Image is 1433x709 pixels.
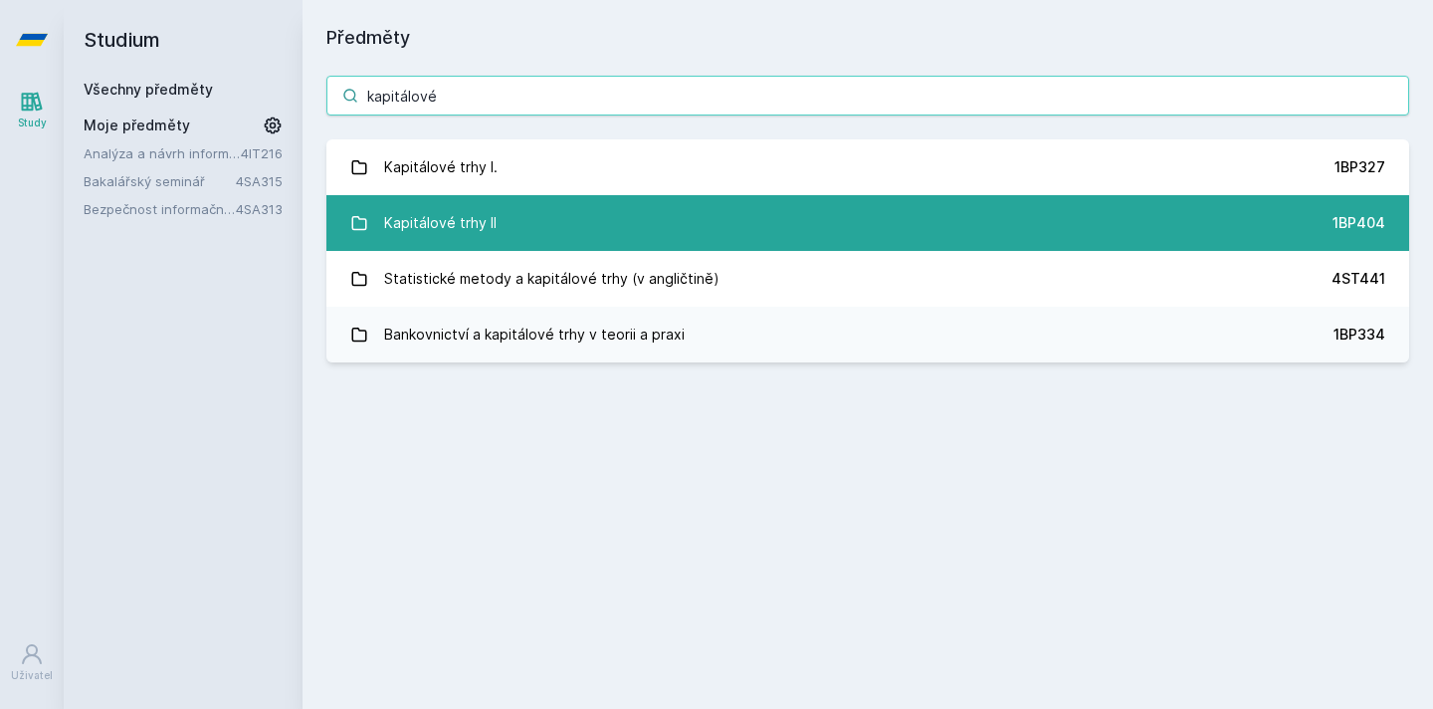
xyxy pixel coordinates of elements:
input: Název nebo ident předmětu… [326,76,1409,116]
div: Kapitálové trhy II [384,203,497,243]
a: Analýza a návrh informačních systémů [84,143,241,163]
a: Bakalářský seminář [84,171,236,191]
a: Všechny předměty [84,81,213,98]
a: Kapitálové trhy II 1BP404 [326,195,1409,251]
h1: Předměty [326,24,1409,52]
a: Bankovnictví a kapitálové trhy v teorii a praxi 1BP334 [326,307,1409,362]
a: Study [4,80,60,140]
a: 4SA313 [236,201,283,217]
div: Study [18,116,47,130]
div: 1BP404 [1332,213,1385,233]
div: Uživatel [11,668,53,683]
div: 4ST441 [1331,269,1385,289]
span: Moje předměty [84,116,190,135]
a: Uživatel [4,632,60,693]
a: Bezpečnost informačních systémů [84,199,236,219]
div: 1BP327 [1334,157,1385,177]
div: Bankovnictví a kapitálové trhy v teorii a praxi [384,315,685,354]
a: Kapitálové trhy I. 1BP327 [326,139,1409,195]
div: Statistické metody a kapitálové trhy (v angličtině) [384,259,719,299]
div: 1BP334 [1333,325,1385,345]
div: Kapitálové trhy I. [384,147,498,187]
a: 4SA315 [236,173,283,189]
a: 4IT216 [241,145,283,161]
a: Statistické metody a kapitálové trhy (v angličtině) 4ST441 [326,251,1409,307]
